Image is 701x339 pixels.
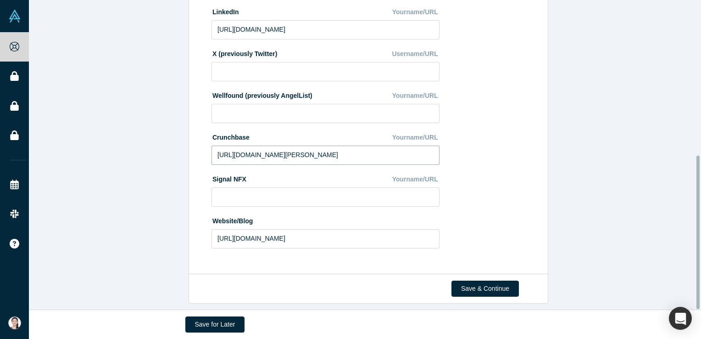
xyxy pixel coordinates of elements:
[211,46,277,59] label: X (previously Twitter)
[185,316,245,333] button: Save for Later
[392,171,440,187] div: Yourname/URL
[8,316,21,329] img: Jihee Jung's Account
[451,281,519,297] button: Save & Continue
[211,213,253,226] label: Website/Blog
[211,88,312,101] label: Wellfound (previously AngelList)
[392,4,440,20] div: Yourname/URL
[211,130,250,142] label: Crunchbase
[211,171,246,184] label: Signal NFX
[392,130,440,146] div: Yourname/URL
[392,46,440,62] div: Username/URL
[211,4,239,17] label: LinkedIn
[8,10,21,23] img: Alchemist Vault Logo
[392,88,440,104] div: Yourname/URL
